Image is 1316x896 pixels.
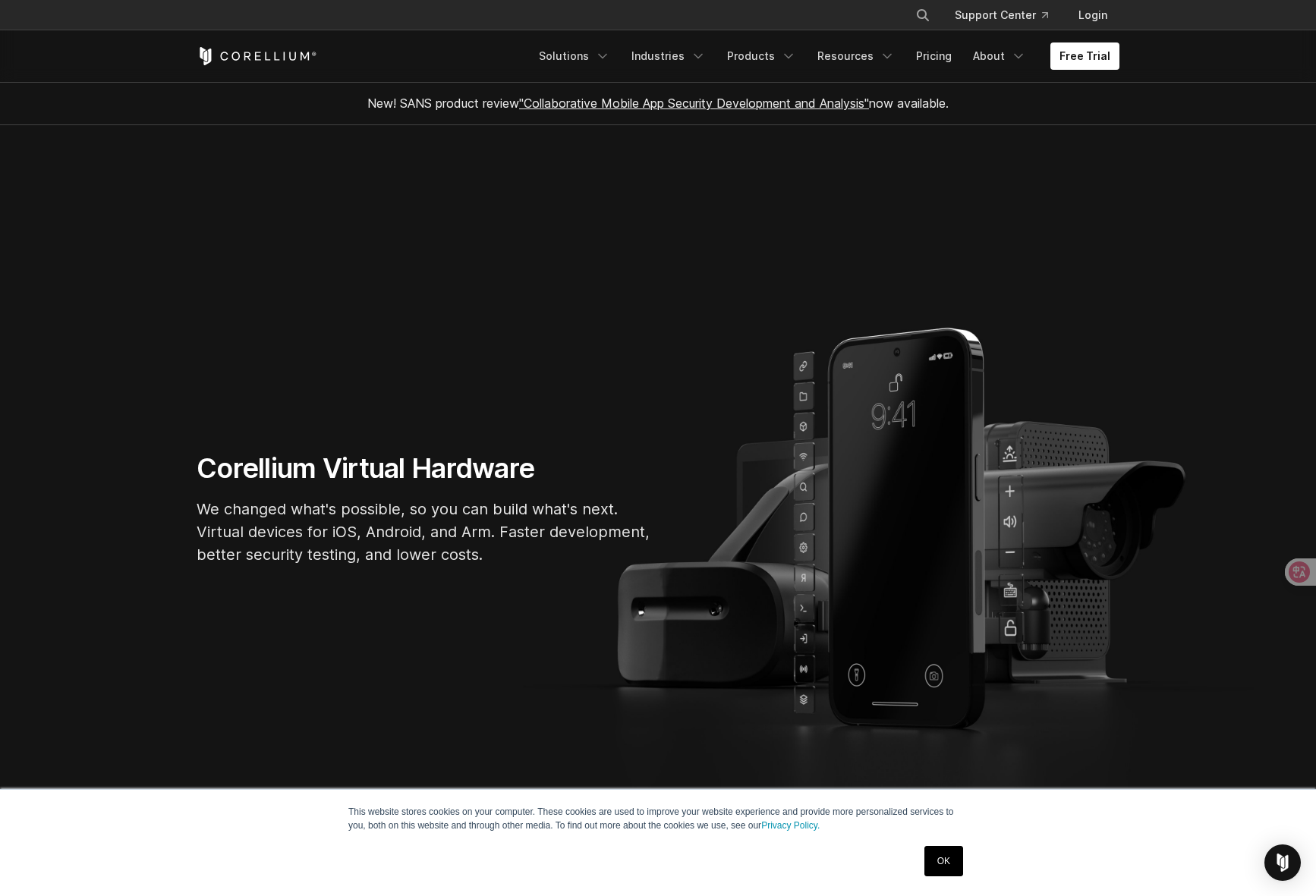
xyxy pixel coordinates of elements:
a: OK [924,846,963,876]
div: Navigation Menu [897,2,1119,29]
div: Navigation Menu [530,42,1119,70]
a: Support Center [943,2,1060,29]
a: Resources [808,42,904,70]
p: We changed what's possible, so you can build what's next. Virtual devices for iOS, Android, and A... [197,498,652,566]
a: Pricing [907,42,961,70]
a: Products [718,42,805,70]
a: Industries [622,42,715,70]
a: Solutions [530,42,619,70]
a: About [964,42,1035,70]
p: This website stores cookies on your computer. These cookies are used to improve your website expe... [348,805,968,832]
div: Open Intercom Messenger [1264,844,1301,881]
a: Free Trial [1050,42,1119,70]
a: Privacy Policy. [761,820,820,831]
button: Search [909,2,937,29]
a: Corellium Home [197,47,317,65]
span: New! SANS product review now available. [367,96,949,111]
a: "Collaborative Mobile App Security Development and Analysis" [519,96,869,111]
h1: Corellium Virtual Hardware [197,451,652,486]
a: Login [1066,2,1119,29]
